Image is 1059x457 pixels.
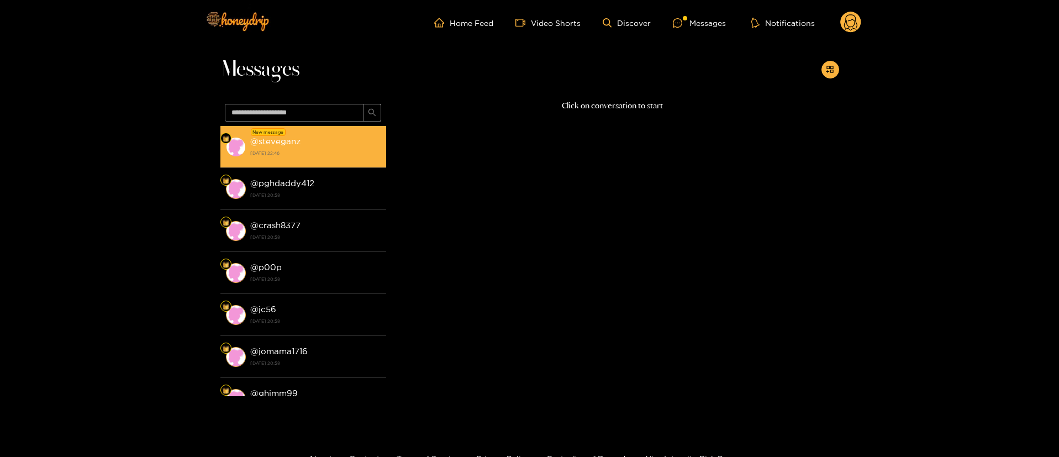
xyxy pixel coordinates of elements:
[250,232,381,242] strong: [DATE] 20:58
[226,305,246,325] img: conversation
[250,304,276,314] strong: @ jc56
[223,387,229,394] img: Fan Level
[250,316,381,326] strong: [DATE] 20:58
[434,18,493,28] a: Home Feed
[223,345,229,352] img: Fan Level
[250,262,282,272] strong: @ p00p
[223,303,229,310] img: Fan Level
[250,388,298,398] strong: @ ghimm99
[250,346,308,356] strong: @ jomama1716
[251,128,286,136] div: New message
[226,347,246,367] img: conversation
[673,17,726,29] div: Messages
[226,179,246,199] img: conversation
[223,177,229,184] img: Fan Level
[603,18,651,28] a: Discover
[748,17,818,28] button: Notifications
[826,65,834,75] span: appstore-add
[386,99,839,112] p: Click on conversation to start
[223,219,229,226] img: Fan Level
[226,221,246,241] img: conversation
[250,358,381,368] strong: [DATE] 20:58
[226,263,246,283] img: conversation
[515,18,531,28] span: video-camera
[250,136,301,146] strong: @ steveganz
[515,18,581,28] a: Video Shorts
[250,274,381,284] strong: [DATE] 20:58
[226,389,246,409] img: conversation
[250,148,381,158] strong: [DATE] 22:46
[434,18,450,28] span: home
[220,56,299,83] span: Messages
[363,104,381,122] button: search
[223,261,229,268] img: Fan Level
[250,220,301,230] strong: @ crash8377
[226,137,246,157] img: conversation
[250,190,381,200] strong: [DATE] 20:58
[250,178,314,188] strong: @ pghdaddy412
[821,61,839,78] button: appstore-add
[368,108,376,118] span: search
[223,135,229,142] img: Fan Level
